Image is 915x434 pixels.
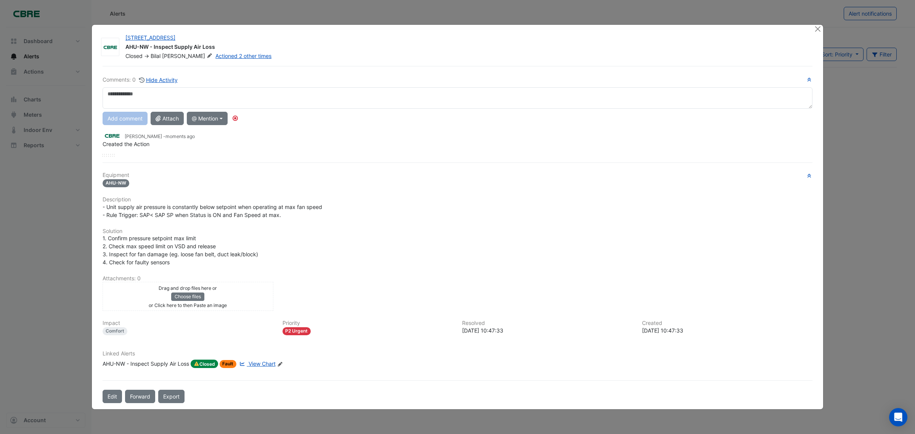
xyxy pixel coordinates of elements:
[125,43,805,52] div: AHU-NW - Inspect Supply Air Loss
[462,320,633,326] h6: Resolved
[103,275,812,282] h6: Attachments: 0
[889,408,907,426] div: Open Intercom Messenger
[103,360,189,368] div: AHU-NW - Inspect Supply Air Loss
[642,320,813,326] h6: Created
[103,132,122,140] img: CBRE Charter Hall
[232,115,239,122] div: Tooltip anchor
[103,141,149,147] span: Created the Action
[103,320,273,326] h6: Impact
[101,43,119,51] img: CBRE Charter Hall
[125,34,175,41] a: [STREET_ADDRESS]
[103,179,129,187] span: AHU-NW
[103,390,122,403] button: Edit
[220,360,237,368] span: Fault
[283,320,453,326] h6: Priority
[249,360,276,367] span: View Chart
[215,53,271,59] a: Actioned 2 other times
[125,390,155,403] button: Forward
[162,52,214,60] span: [PERSON_NAME]
[149,302,227,308] small: or Click here to then Paste an image
[159,285,217,291] small: Drag and drop files here or
[103,228,812,235] h6: Solution
[151,53,161,59] span: Bilal
[139,76,178,84] button: Hide Activity
[125,133,195,140] small: [PERSON_NAME] -
[103,350,812,357] h6: Linked Alerts
[462,326,633,334] div: [DATE] 10:47:33
[642,326,813,334] div: [DATE] 10:47:33
[187,112,228,125] button: @ Mention
[103,196,812,203] h6: Description
[158,390,185,403] a: Export
[144,53,149,59] span: ->
[103,235,258,265] span: 1. Confirm pressure setpoint max limit 2. Check max speed limit on VSD and release 3. Inspect for...
[151,112,184,125] button: Attach
[238,360,275,368] a: View Chart
[165,133,195,139] span: 2025-10-08 10:47:33
[171,293,204,301] button: Choose files
[814,25,822,33] button: Close
[277,361,283,367] fa-icon: Edit Linked Alerts
[103,327,127,335] div: Comfort
[103,76,178,84] div: Comments: 0
[283,327,311,335] div: P2 Urgent
[103,172,812,178] h6: Equipment
[125,53,143,59] span: Closed
[191,360,218,368] span: Closed
[103,204,322,218] span: - Unit supply air pressure is constantly below setpoint when operating at max fan speed - Rule Tr...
